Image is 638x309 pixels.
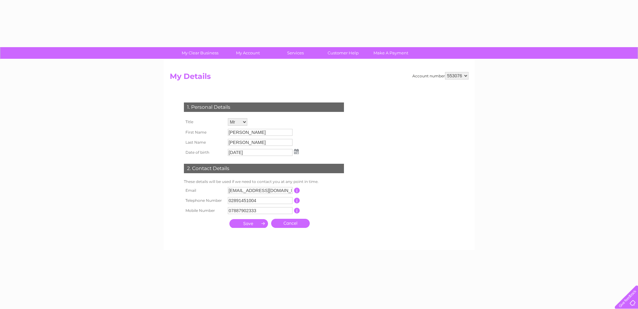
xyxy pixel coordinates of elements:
[222,47,274,59] a: My Account
[317,47,369,59] a: Customer Help
[294,188,300,193] input: Information
[182,196,226,206] th: Telephone Number
[182,147,226,157] th: Date of birth
[412,72,469,80] div: Account number
[270,47,321,59] a: Services
[184,102,344,112] div: 1. Personal Details
[182,117,226,127] th: Title
[184,164,344,173] div: 2. Contact Details
[182,127,226,137] th: First Name
[182,206,226,216] th: Mobile Number
[182,185,226,196] th: Email
[294,149,299,154] img: ...
[294,208,300,213] input: Information
[182,137,226,147] th: Last Name
[365,47,417,59] a: Make A Payment
[294,198,300,203] input: Information
[170,72,469,84] h2: My Details
[182,178,346,185] td: These details will be used if we need to contact you at any point in time.
[271,219,310,228] a: Cancel
[174,47,226,59] a: My Clear Business
[229,219,268,228] input: Submit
